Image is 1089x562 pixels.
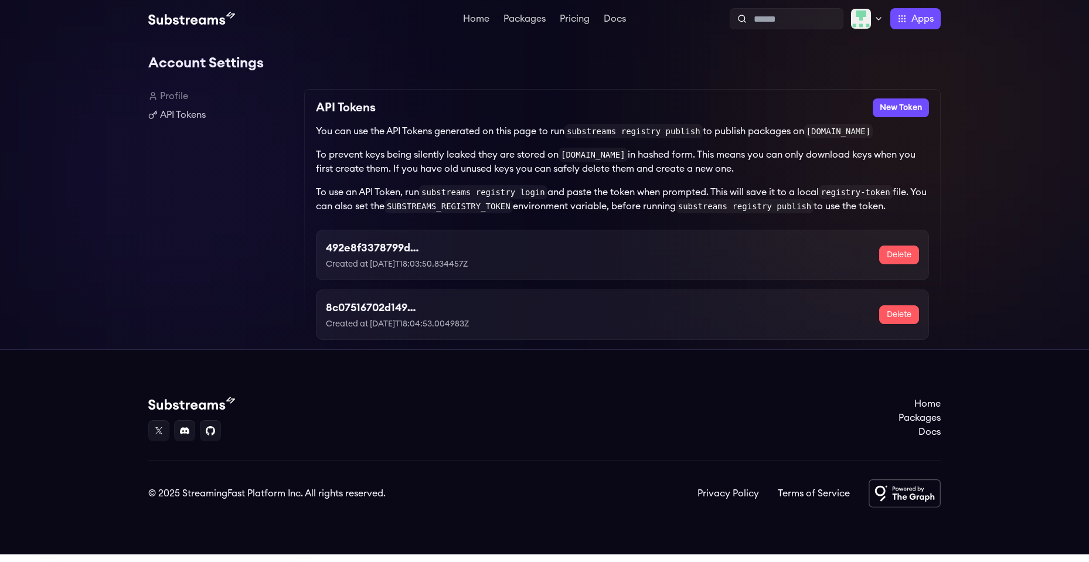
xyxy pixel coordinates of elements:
button: Delete [879,305,919,324]
img: Profile [850,8,872,29]
code: SUBSTREAMS_REGISTRY_TOKEN [384,199,513,213]
button: New Token [873,98,929,117]
img: Substream's logo [148,397,235,411]
a: Home [461,14,492,26]
a: Docs [899,425,941,439]
button: Delete [879,246,919,264]
p: Created at [DATE]T18:04:53.004983Z [326,318,515,330]
h2: API Tokens [316,98,376,117]
h3: 8c07516702d149a0ca4a6209f22fdda8 [326,299,421,316]
a: Packages [501,14,548,26]
img: Substream's logo [148,12,235,26]
p: To use an API Token, run and paste the token when prompted. This will save it to a local file. Yo... [316,185,929,213]
p: You can use the API Tokens generated on this page to run to publish packages on [316,124,929,138]
code: substreams registry publish [564,124,703,138]
code: registry-token [819,185,893,199]
h1: Account Settings [148,52,941,75]
code: [DOMAIN_NAME] [804,124,873,138]
span: Apps [911,12,934,26]
p: To prevent keys being silently leaked they are stored on in hashed form. This means you can only ... [316,148,929,176]
a: Packages [899,411,941,425]
a: Home [899,397,941,411]
img: Powered by The Graph [869,479,941,507]
code: [DOMAIN_NAME] [559,148,628,162]
code: substreams registry publish [676,199,814,213]
div: © 2025 StreamingFast Platform Inc. All rights reserved. [148,486,386,500]
p: Created at [DATE]T18:03:50.834457Z [326,258,520,270]
a: Pricing [557,14,592,26]
a: Terms of Service [778,486,850,500]
h3: 492e8f3378799de8279dc077683d306c [326,240,423,256]
code: substreams registry login [419,185,547,199]
a: Docs [601,14,628,26]
a: Profile [148,89,295,103]
a: API Tokens [148,108,295,122]
a: Privacy Policy [697,486,759,500]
